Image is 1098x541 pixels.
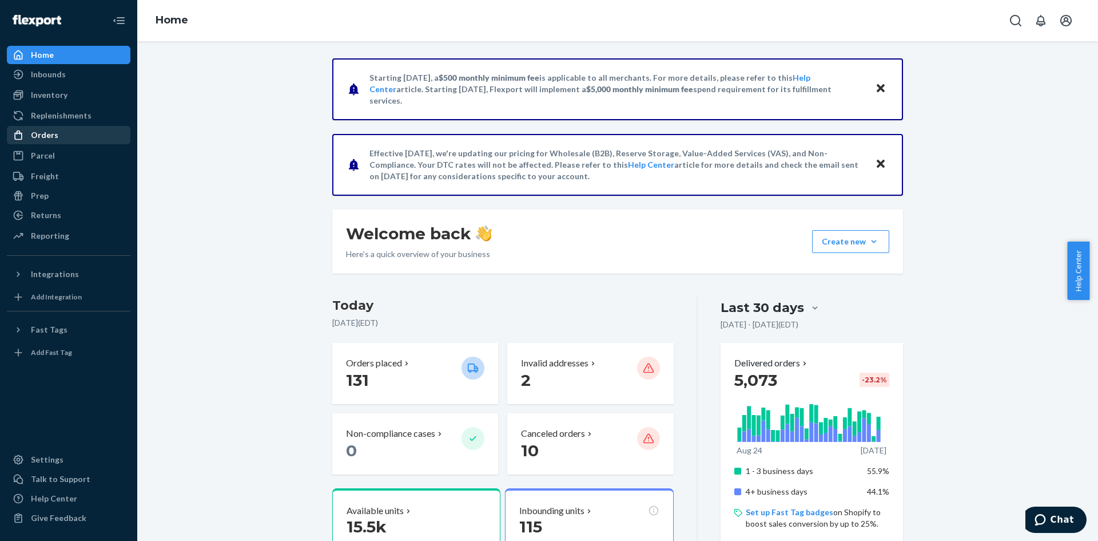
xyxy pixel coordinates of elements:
span: 5,073 [734,370,777,390]
a: Home [7,46,130,64]
button: Create new [812,230,889,253]
a: Set up Fast Tag badges [746,507,833,517]
p: Here’s a quick overview of your business [346,248,492,260]
a: Orders [7,126,130,144]
button: Help Center [1067,242,1089,300]
a: Inbounds [7,65,130,84]
iframe: Opens a widget where you can chat to one of our agents [1025,507,1087,535]
span: 10 [521,441,539,460]
p: Aug 24 [737,445,762,456]
p: 4+ business days [746,486,858,497]
span: 115 [519,517,542,536]
h3: Today [332,297,674,315]
div: -23.2 % [860,373,889,387]
p: Available units [347,504,404,518]
a: Home [156,14,188,26]
span: 131 [346,370,369,390]
p: 1 - 3 business days [746,465,858,477]
div: Talk to Support [31,473,90,485]
p: [DATE] [861,445,886,456]
p: Starting [DATE], a is applicable to all merchants. For more details, please refer to this article... [369,72,864,106]
p: Inbounding units [519,504,584,518]
div: Prep [31,190,49,202]
a: Settings [7,451,130,469]
div: Inbounds [31,69,66,80]
img: Flexport logo [13,15,61,26]
button: Integrations [7,265,130,283]
a: Help Center [7,489,130,508]
a: Returns [7,206,130,224]
button: Talk to Support [7,470,130,488]
p: Effective [DATE], we're updating our pricing for Wholesale (B2B), Reserve Storage, Value-Added Se... [369,148,864,182]
button: Close Navigation [108,9,130,32]
div: Parcel [31,150,55,161]
span: 44.1% [867,487,889,496]
div: Fast Tags [31,324,67,335]
button: Close [873,81,888,97]
a: Add Integration [7,288,130,306]
div: Home [31,49,54,61]
span: $5,000 monthly minimum fee [586,84,693,94]
p: on Shopify to boost sales conversion by up to 25%. [746,507,889,530]
button: Open notifications [1029,9,1052,32]
div: Help Center [31,493,77,504]
button: Canceled orders 10 [507,413,673,475]
p: Canceled orders [521,427,585,440]
span: 55.9% [867,466,889,476]
button: Give Feedback [7,509,130,527]
span: 2 [521,370,531,390]
div: Returns [31,210,61,221]
p: [DATE] ( EDT ) [332,317,674,329]
img: hand-wave emoji [476,226,492,242]
ol: breadcrumbs [146,4,197,37]
div: Add Integration [31,292,82,302]
div: Orders [31,129,58,141]
div: Reporting [31,230,69,242]
p: [DATE] - [DATE] ( EDT ) [721,319,798,330]
button: Close [873,156,888,173]
div: Replenishments [31,110,91,121]
span: $500 monthly minimum fee [439,73,539,82]
a: Freight [7,167,130,185]
button: Orders placed 131 [332,343,498,404]
div: Inventory [31,89,67,101]
p: Orders placed [346,357,402,370]
div: Give Feedback [31,512,86,524]
button: Delivered orders [734,357,809,370]
div: Freight [31,171,59,182]
p: Invalid addresses [521,357,588,370]
button: Open Search Box [1004,9,1027,32]
a: Parcel [7,147,130,165]
div: Settings [31,454,63,465]
a: Prep [7,187,130,205]
div: Add Fast Tag [31,347,72,357]
h1: Welcome back [346,223,492,244]
a: Help Center [628,160,674,169]
span: 15.5k [347,517,387,536]
p: Non-compliance cases [346,427,435,440]
button: Open account menu [1055,9,1077,32]
a: Add Fast Tag [7,343,130,362]
div: Last 30 days [721,299,804,317]
a: Inventory [7,86,130,104]
button: Fast Tags [7,321,130,339]
button: Invalid addresses 2 [507,343,673,404]
a: Reporting [7,227,130,245]
button: Non-compliance cases 0 [332,413,498,475]
span: 0 [346,441,357,460]
a: Replenishments [7,106,130,125]
div: Integrations [31,268,79,280]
